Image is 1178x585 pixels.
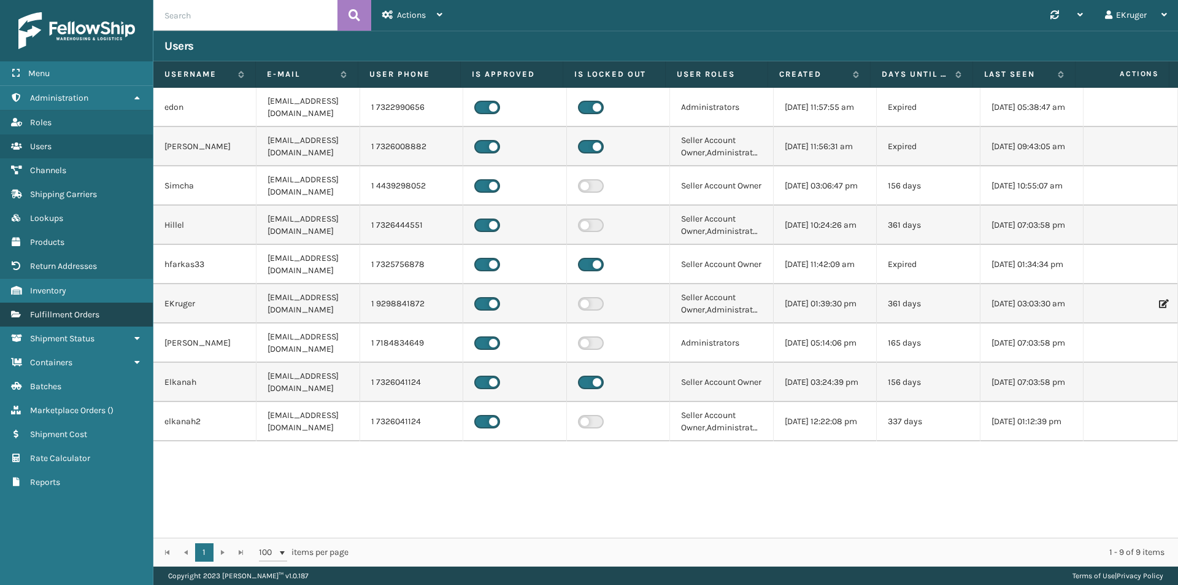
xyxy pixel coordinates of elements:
[30,285,66,296] span: Inventory
[774,323,877,363] td: [DATE] 05:14:06 pm
[30,453,90,463] span: Rate Calculator
[980,323,1084,363] td: [DATE] 07:03:58 pm
[30,429,87,440] span: Shipment Cost
[366,546,1165,559] div: 1 - 9 of 9 items
[259,546,277,559] span: 100
[30,333,94,344] span: Shipment Status
[256,127,360,166] td: [EMAIL_ADDRESS][DOMAIN_NAME]
[670,323,773,363] td: Administrators
[397,10,426,20] span: Actions
[882,69,949,80] label: Days until password expires
[153,363,256,402] td: Elkanah
[360,88,463,127] td: 1 7322990656
[574,69,654,80] label: Is Locked Out
[360,323,463,363] td: 1 7184834649
[267,69,334,80] label: E-mail
[30,405,106,416] span: Marketplace Orders
[980,127,1084,166] td: [DATE] 09:43:05 am
[256,245,360,284] td: [EMAIL_ADDRESS][DOMAIN_NAME]
[980,88,1084,127] td: [DATE] 05:38:47 am
[670,402,773,441] td: Seller Account Owner,Administrators
[1159,300,1166,308] i: Edit
[153,127,256,166] td: [PERSON_NAME]
[360,166,463,206] td: 1 4439298052
[774,284,877,323] td: [DATE] 01:39:30 pm
[774,166,877,206] td: [DATE] 03:06:47 pm
[877,88,980,127] td: Expired
[30,117,52,128] span: Roles
[168,567,309,585] p: Copyright 2023 [PERSON_NAME]™ v 1.0.187
[153,323,256,363] td: [PERSON_NAME]
[472,69,552,80] label: Is Approved
[774,402,877,441] td: [DATE] 12:22:08 pm
[877,402,980,441] td: 337 days
[670,363,773,402] td: Seller Account Owner
[360,206,463,245] td: 1 7326444551
[1079,64,1166,84] span: Actions
[360,284,463,323] td: 1 9298841872
[30,261,97,271] span: Return Addresses
[256,166,360,206] td: [EMAIL_ADDRESS][DOMAIN_NAME]
[30,189,97,200] span: Shipping Carriers
[18,12,135,49] img: logo
[877,363,980,402] td: 156 days
[360,245,463,284] td: 1 7325756878
[30,165,66,176] span: Channels
[877,245,980,284] td: Expired
[1072,567,1163,585] div: |
[1072,571,1115,580] a: Terms of Use
[107,405,114,416] span: ( )
[877,166,980,206] td: 156 days
[153,166,256,206] td: Simcha
[980,284,1084,323] td: [DATE] 03:03:30 am
[670,127,773,166] td: Seller Account Owner,Administrators
[774,206,877,245] td: [DATE] 10:24:26 am
[984,69,1052,80] label: Last Seen
[980,245,1084,284] td: [DATE] 01:34:34 pm
[30,93,88,103] span: Administration
[779,69,847,80] label: Created
[259,543,348,562] span: items per page
[774,245,877,284] td: [DATE] 11:42:09 am
[256,323,360,363] td: [EMAIL_ADDRESS][DOMAIN_NAME]
[877,284,980,323] td: 361 days
[30,357,72,368] span: Containers
[677,69,756,80] label: User Roles
[670,166,773,206] td: Seller Account Owner
[670,88,773,127] td: Administrators
[153,284,256,323] td: EKruger
[670,245,773,284] td: Seller Account Owner
[774,88,877,127] td: [DATE] 11:57:55 am
[30,237,64,247] span: Products
[153,245,256,284] td: hfarkas33
[877,323,980,363] td: 165 days
[256,363,360,402] td: [EMAIL_ADDRESS][DOMAIN_NAME]
[164,39,194,53] h3: Users
[774,127,877,166] td: [DATE] 11:56:31 am
[670,284,773,323] td: Seller Account Owner,Administrators
[30,381,61,392] span: Batches
[360,127,463,166] td: 1 7326008882
[980,402,1084,441] td: [DATE] 01:12:39 pm
[980,166,1084,206] td: [DATE] 10:55:07 am
[256,206,360,245] td: [EMAIL_ADDRESS][DOMAIN_NAME]
[30,309,99,320] span: Fulfillment Orders
[670,206,773,245] td: Seller Account Owner,Administrators
[877,206,980,245] td: 361 days
[256,88,360,127] td: [EMAIL_ADDRESS][DOMAIN_NAME]
[877,127,980,166] td: Expired
[980,363,1084,402] td: [DATE] 07:03:58 pm
[153,88,256,127] td: edon
[369,69,449,80] label: User phone
[153,206,256,245] td: Hillel
[774,363,877,402] td: [DATE] 03:24:39 pm
[30,477,60,487] span: Reports
[256,284,360,323] td: [EMAIL_ADDRESS][DOMAIN_NAME]
[256,402,360,441] td: [EMAIL_ADDRESS][DOMAIN_NAME]
[360,363,463,402] td: 1 7326041124
[153,402,256,441] td: elkanah2
[1117,571,1163,580] a: Privacy Policy
[30,141,52,152] span: Users
[28,68,50,79] span: Menu
[30,213,63,223] span: Lookups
